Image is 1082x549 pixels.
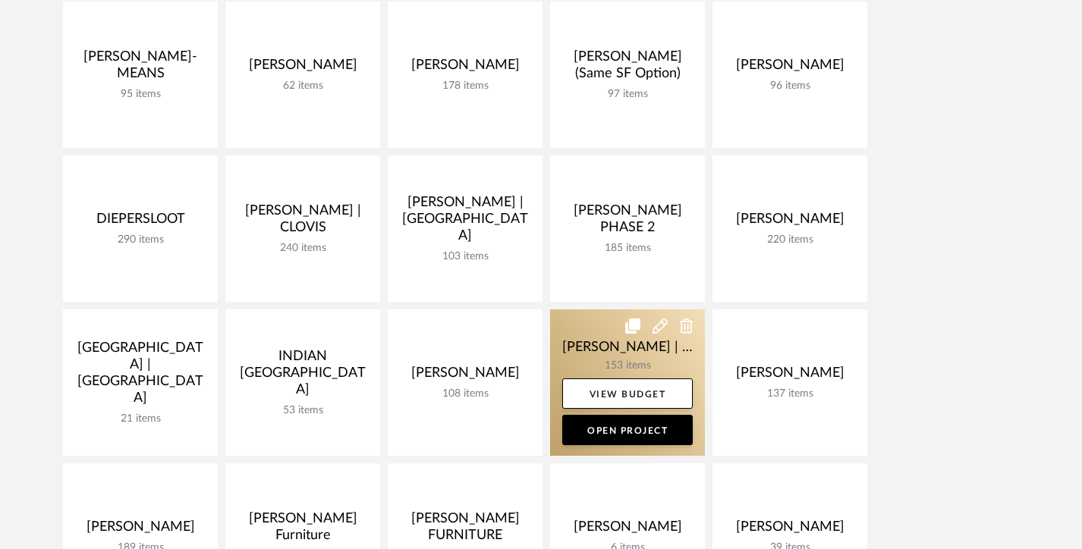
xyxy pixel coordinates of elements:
[562,88,693,101] div: 97 items
[725,387,855,400] div: 137 items
[725,211,855,234] div: [PERSON_NAME]
[725,234,855,246] div: 220 items
[237,348,368,404] div: INDIAN [GEOGRAPHIC_DATA]
[237,202,368,242] div: [PERSON_NAME] | CLOVIS
[237,57,368,80] div: [PERSON_NAME]
[400,387,530,400] div: 108 items
[400,250,530,263] div: 103 items
[237,242,368,255] div: 240 items
[562,202,693,242] div: [PERSON_NAME] PHASE 2
[75,88,206,101] div: 95 items
[75,49,206,88] div: [PERSON_NAME]-MEANS
[237,80,368,93] div: 62 items
[75,340,206,413] div: [GEOGRAPHIC_DATA] | [GEOGRAPHIC_DATA]
[562,378,693,409] a: View Budget
[75,413,206,425] div: 21 items
[562,415,693,445] a: Open Project
[237,404,368,417] div: 53 items
[400,57,530,80] div: [PERSON_NAME]
[75,211,206,234] div: DIEPERSLOOT
[400,194,530,250] div: [PERSON_NAME] | [GEOGRAPHIC_DATA]
[725,365,855,387] div: [PERSON_NAME]
[562,242,693,255] div: 185 items
[400,365,530,387] div: [PERSON_NAME]
[562,49,693,88] div: [PERSON_NAME] (Same SF Option)
[725,57,855,80] div: [PERSON_NAME]
[400,80,530,93] div: 178 items
[725,519,855,541] div: [PERSON_NAME]
[75,519,206,541] div: [PERSON_NAME]
[75,234,206,246] div: 290 items
[562,519,693,541] div: [PERSON_NAME]
[725,80,855,93] div: 96 items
